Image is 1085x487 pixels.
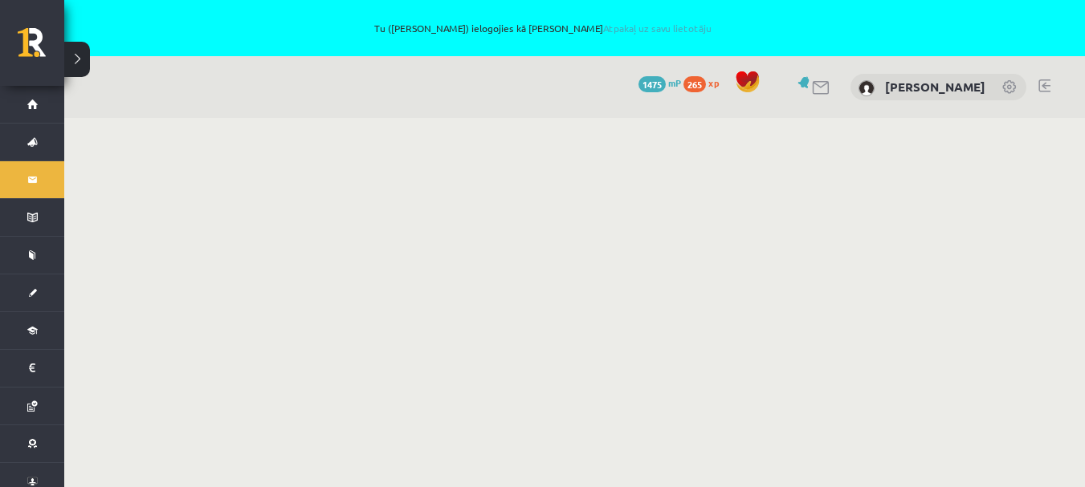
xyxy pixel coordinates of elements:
[885,79,985,95] a: [PERSON_NAME]
[683,76,706,92] span: 265
[108,23,977,33] span: Tu ([PERSON_NAME]) ielogojies kā [PERSON_NAME]
[603,22,712,34] a: Atpakaļ uz savu lietotāju
[708,76,719,89] span: xp
[668,76,681,89] span: mP
[683,76,727,89] a: 265 xp
[638,76,666,92] span: 1475
[859,80,875,96] img: Dmitrijs Fedičevs
[18,28,64,68] a: Rīgas 1. Tālmācības vidusskola
[638,76,681,89] a: 1475 mP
